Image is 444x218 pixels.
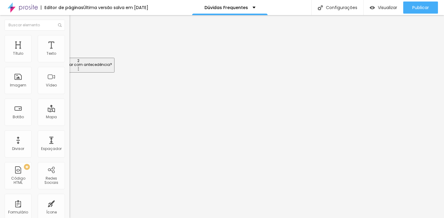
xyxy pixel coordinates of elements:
img: Icone [318,5,323,10]
span: Publicar [412,5,429,10]
span: Visualizar [378,5,397,10]
div: Texto [47,51,56,56]
button: Publicar [403,2,438,14]
div: Vídeo [46,83,57,87]
p: Dúvidas Frequentes [204,5,248,10]
div: Formulário [8,210,28,214]
div: Botão [13,115,24,119]
div: Última versão salva em [DATE] [83,5,148,10]
div: Espaçador [41,147,62,151]
div: Imagem [10,83,26,87]
div: Mapa [46,115,57,119]
iframe: Editor [69,15,444,218]
input: Buscar elemento [5,20,65,31]
div: Título [13,51,23,56]
img: view-1.svg [370,5,375,10]
div: Ícone [46,210,57,214]
div: Código HTML [6,176,30,185]
button: Visualizar [364,2,403,14]
div: Redes Sociais [39,176,63,185]
img: Icone [58,23,62,27]
div: Divisor [12,147,24,151]
div: Editor de páginas [41,5,83,10]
